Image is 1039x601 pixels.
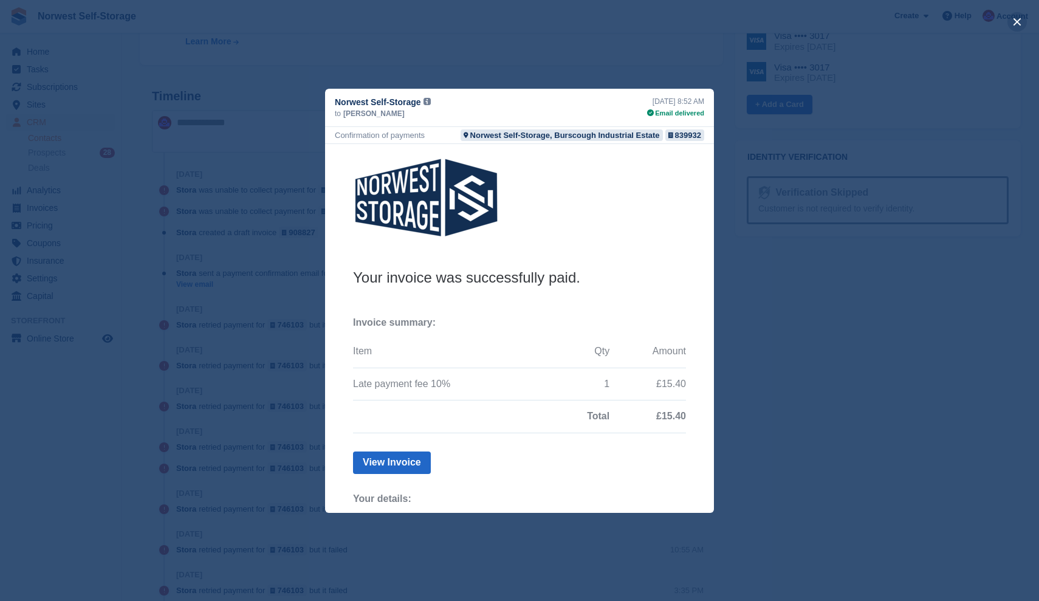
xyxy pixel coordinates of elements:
[647,108,704,118] div: Email delivered
[284,191,361,224] th: Amount
[284,256,361,289] td: £15.40
[250,191,284,224] th: Qty
[343,108,405,119] span: [PERSON_NAME]
[28,224,250,256] td: Late payment fee 10%
[461,129,663,141] a: Norwest Self-Storage, Burscough Industrial Estate
[250,224,284,256] td: 1
[335,96,421,108] span: Norwest Self-Storage
[647,96,704,107] div: [DATE] 8:52 AM
[28,307,106,330] a: View Invoice
[470,129,660,141] div: Norwest Self-Storage, Burscough Industrial Estate
[28,349,361,362] p: Your details:
[284,224,361,256] td: £15.40
[28,173,361,185] p: Invoice summary:
[665,129,704,141] a: 839932
[335,129,425,141] div: Confirmation of payments
[28,125,361,142] h3: Your invoice was successfully paid.
[28,10,174,95] img: Norwest Self-Storage Logo
[1007,12,1027,32] button: close
[335,108,341,119] span: to
[423,98,431,105] img: icon-info-grey-7440780725fd019a000dd9b08b2336e03edf1995a4989e88bcd33f0948082b44.svg
[28,256,284,289] td: Total
[675,129,701,141] div: 839932
[28,191,250,224] th: Item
